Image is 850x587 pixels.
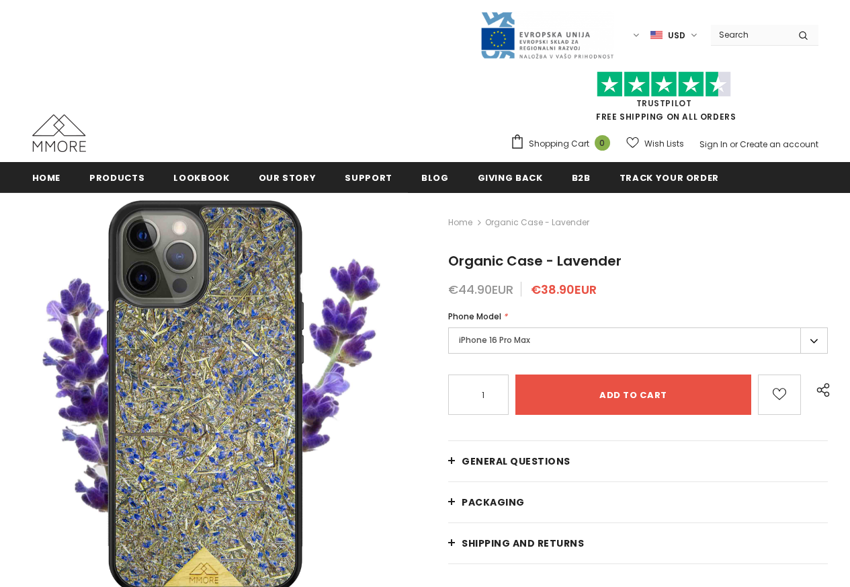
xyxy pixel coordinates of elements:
[572,162,591,192] a: B2B
[462,537,584,550] span: Shipping and returns
[699,139,728,150] a: Sign In
[480,11,614,60] img: Javni Razpis
[510,134,617,154] a: Shopping Cart 0
[32,171,61,184] span: Home
[620,162,719,192] a: Track your order
[730,139,738,150] span: or
[462,496,525,509] span: PACKAGING
[89,162,144,192] a: Products
[572,171,591,184] span: B2B
[595,135,610,151] span: 0
[421,171,449,184] span: Blog
[740,139,818,150] a: Create an account
[448,441,828,481] a: General Questions
[448,311,501,322] span: Phone Model
[644,137,684,151] span: Wish Lists
[32,114,86,152] img: MMORE Cases
[448,327,828,354] label: iPhone 16 Pro Max
[259,171,316,184] span: Our Story
[510,77,818,122] span: FREE SHIPPING ON ALL ORDERS
[668,29,685,42] span: USD
[515,375,751,415] input: Add to cart
[711,25,788,44] input: Search Site
[32,162,61,192] a: Home
[448,214,472,231] a: Home
[448,251,622,270] span: Organic Case - Lavender
[485,214,589,231] span: Organic Case - Lavender
[345,171,392,184] span: support
[529,137,589,151] span: Shopping Cart
[462,455,570,468] span: General Questions
[173,171,229,184] span: Lookbook
[478,171,543,184] span: Giving back
[421,162,449,192] a: Blog
[448,281,513,298] span: €44.90EUR
[448,482,828,522] a: PACKAGING
[448,523,828,563] a: Shipping and returns
[89,171,144,184] span: Products
[531,281,597,298] span: €38.90EUR
[636,97,692,109] a: Trustpilot
[620,171,719,184] span: Track your order
[650,30,663,41] img: USD
[480,29,614,40] a: Javni Razpis
[597,71,731,97] img: Trust Pilot Stars
[626,132,684,155] a: Wish Lists
[259,162,316,192] a: Our Story
[345,162,392,192] a: support
[478,162,543,192] a: Giving back
[173,162,229,192] a: Lookbook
